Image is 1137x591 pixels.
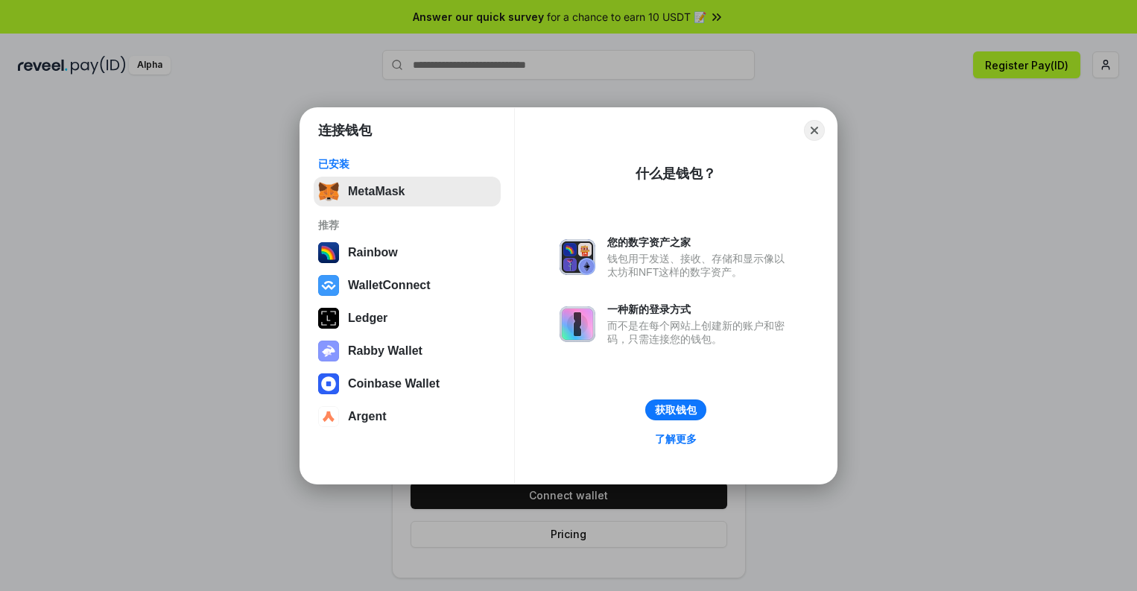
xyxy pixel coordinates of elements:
div: 而不是在每个网站上创建新的账户和密码，只需连接您的钱包。 [607,319,792,346]
button: MetaMask [314,177,501,206]
div: Rainbow [348,246,398,259]
img: svg+xml,%3Csvg%20width%3D%2228%22%20height%3D%2228%22%20viewBox%3D%220%200%2028%2028%22%20fill%3D... [318,275,339,296]
div: 钱包用于发送、接收、存储和显示像以太坊和NFT这样的数字资产。 [607,252,792,279]
button: Close [804,120,825,141]
img: svg+xml,%3Csvg%20width%3D%2228%22%20height%3D%2228%22%20viewBox%3D%220%200%2028%2028%22%20fill%3D... [318,373,339,394]
a: 了解更多 [646,429,706,449]
img: svg+xml,%3Csvg%20width%3D%22120%22%20height%3D%22120%22%20viewBox%3D%220%200%20120%20120%22%20fil... [318,242,339,263]
img: svg+xml,%3Csvg%20xmlns%3D%22http%3A%2F%2Fwww.w3.org%2F2000%2Fsvg%22%20fill%3D%22none%22%20viewBox... [560,239,595,275]
img: svg+xml,%3Csvg%20xmlns%3D%22http%3A%2F%2Fwww.w3.org%2F2000%2Fsvg%22%20fill%3D%22none%22%20viewBox... [560,306,595,342]
button: Coinbase Wallet [314,369,501,399]
div: Argent [348,410,387,423]
button: WalletConnect [314,271,501,300]
button: 获取钱包 [645,399,706,420]
div: 一种新的登录方式 [607,303,792,316]
h1: 连接钱包 [318,121,372,139]
button: Ledger [314,303,501,333]
div: Coinbase Wallet [348,377,440,391]
div: Rabby Wallet [348,344,422,358]
div: WalletConnect [348,279,431,292]
button: Argent [314,402,501,432]
div: 了解更多 [655,432,697,446]
img: svg+xml,%3Csvg%20xmlns%3D%22http%3A%2F%2Fwww.w3.org%2F2000%2Fsvg%22%20width%3D%2228%22%20height%3... [318,308,339,329]
img: svg+xml,%3Csvg%20fill%3D%22none%22%20height%3D%2233%22%20viewBox%3D%220%200%2035%2033%22%20width%... [318,181,339,202]
div: 获取钱包 [655,403,697,417]
div: 什么是钱包？ [636,165,716,183]
button: Rainbow [314,238,501,268]
div: Ledger [348,312,387,325]
div: 已安装 [318,157,496,171]
button: Rabby Wallet [314,336,501,366]
div: 您的数字资产之家 [607,236,792,249]
img: svg+xml,%3Csvg%20width%3D%2228%22%20height%3D%2228%22%20viewBox%3D%220%200%2028%2028%22%20fill%3D... [318,406,339,427]
div: MetaMask [348,185,405,198]
img: svg+xml,%3Csvg%20xmlns%3D%22http%3A%2F%2Fwww.w3.org%2F2000%2Fsvg%22%20fill%3D%22none%22%20viewBox... [318,341,339,361]
div: 推荐 [318,218,496,232]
